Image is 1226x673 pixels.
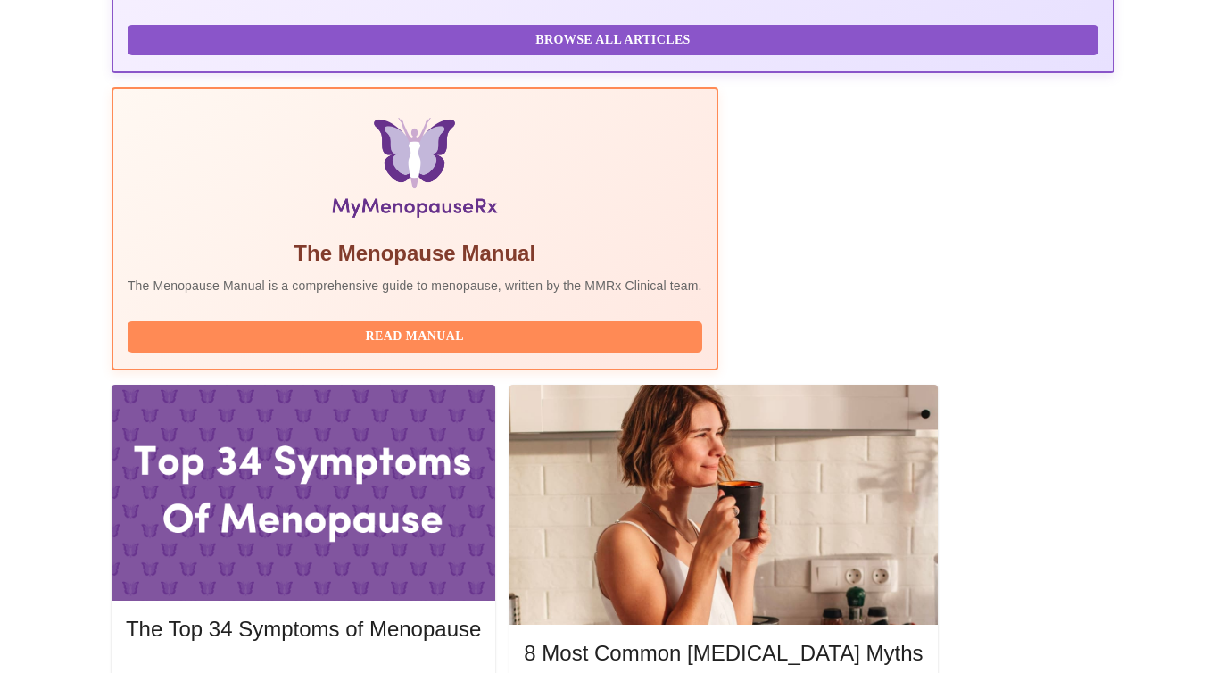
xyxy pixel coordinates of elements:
[128,328,707,343] a: Read Manual
[128,321,702,353] button: Read Manual
[219,118,610,225] img: Menopause Manual
[145,29,1081,52] span: Browse All Articles
[524,639,923,668] h5: 8 Most Common [MEDICAL_DATA] Myths
[128,277,702,295] p: The Menopause Manual is a comprehensive guide to menopause, written by the MMRx Clinical team.
[128,25,1098,56] button: Browse All Articles
[126,615,481,644] h5: The Top 34 Symptoms of Menopause
[128,31,1103,46] a: Browse All Articles
[128,239,702,268] h5: The Menopause Manual
[145,326,684,348] span: Read Manual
